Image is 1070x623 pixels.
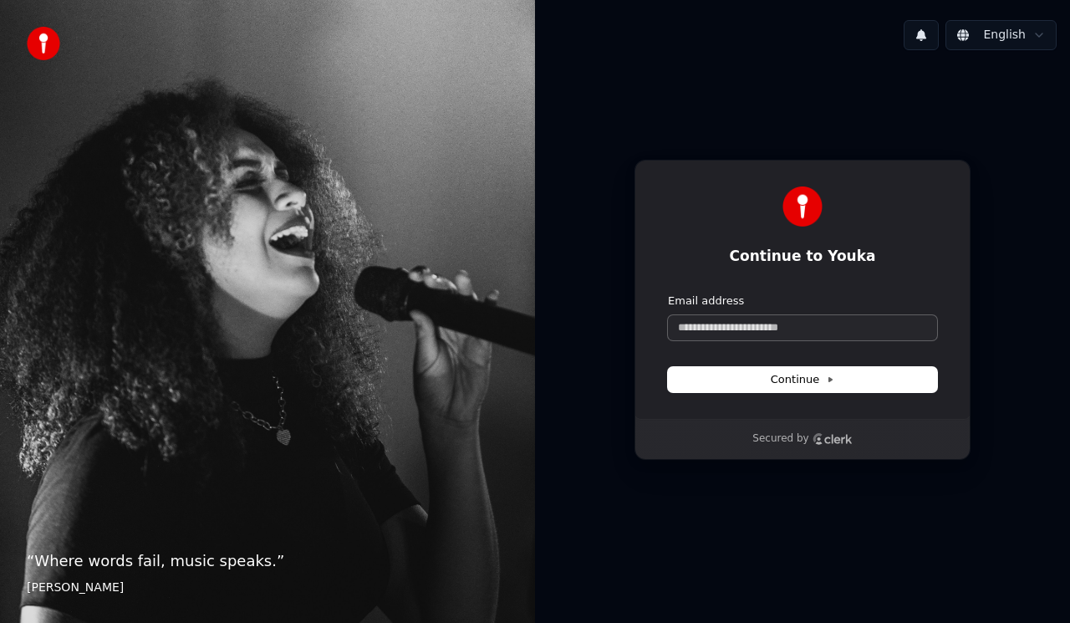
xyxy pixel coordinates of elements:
a: Clerk logo [813,433,853,445]
p: “ Where words fail, music speaks. ” [27,549,508,573]
img: Youka [782,186,823,227]
button: Continue [668,367,937,392]
img: youka [27,27,60,60]
p: Secured by [752,432,808,446]
span: Continue [771,372,834,387]
footer: [PERSON_NAME] [27,580,508,596]
h1: Continue to Youka [668,247,937,267]
label: Email address [668,294,744,309]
